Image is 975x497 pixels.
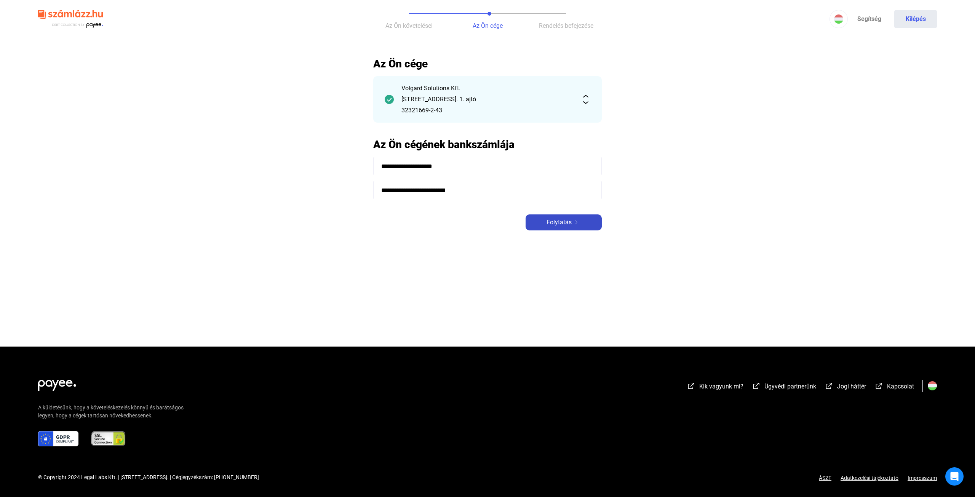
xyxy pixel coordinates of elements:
h2: Az Ön cégének bankszámlája [373,138,602,151]
img: external-link-white [825,382,834,390]
img: checkmark-darker-green-circle [385,95,394,104]
a: external-link-whiteÜgyvédi partnerünk [752,384,816,391]
img: ssl [91,431,126,446]
img: external-link-white [687,382,696,390]
img: expand [581,95,590,104]
span: Folytatás [547,218,572,227]
span: Kapcsolat [887,383,914,390]
img: HU [834,14,843,24]
div: [STREET_ADDRESS]. 1. ajtó [401,95,574,104]
img: external-link-white [752,382,761,390]
button: Kilépés [894,10,937,28]
img: gdpr [38,431,78,446]
img: arrow-right-white [572,221,581,224]
img: HU.svg [928,381,937,390]
button: Folytatásarrow-right-white [526,214,602,230]
div: 32321669-2-43 [401,106,574,115]
a: external-link-whiteKapcsolat [874,384,914,391]
img: external-link-white [874,382,884,390]
span: Rendelés befejezése [539,22,593,29]
a: Impresszum [908,475,937,481]
div: Volgard Solutions Kft. [401,84,574,93]
a: Adatkezelési tájékoztató [831,475,908,481]
a: ÁSZF [819,475,831,481]
a: Segítség [848,10,890,28]
a: external-link-whiteJogi háttér [825,384,866,391]
div: Open Intercom Messenger [945,467,964,486]
a: external-link-whiteKik vagyunk mi? [687,384,743,391]
img: white-payee-white-dot.svg [38,376,76,391]
span: Az Ön cége [473,22,503,29]
span: Ügyvédi partnerünk [764,383,816,390]
button: HU [830,10,848,28]
span: Kik vagyunk mi? [699,383,743,390]
span: Jogi háttér [837,383,866,390]
span: Az Ön követelései [385,22,433,29]
h2: Az Ön cége [373,57,602,70]
img: szamlazzhu-logo [38,7,103,32]
div: © Copyright 2024 Legal Labs Kft. | [STREET_ADDRESS]. | Cégjegyzékszám: [PHONE_NUMBER] [38,473,259,481]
